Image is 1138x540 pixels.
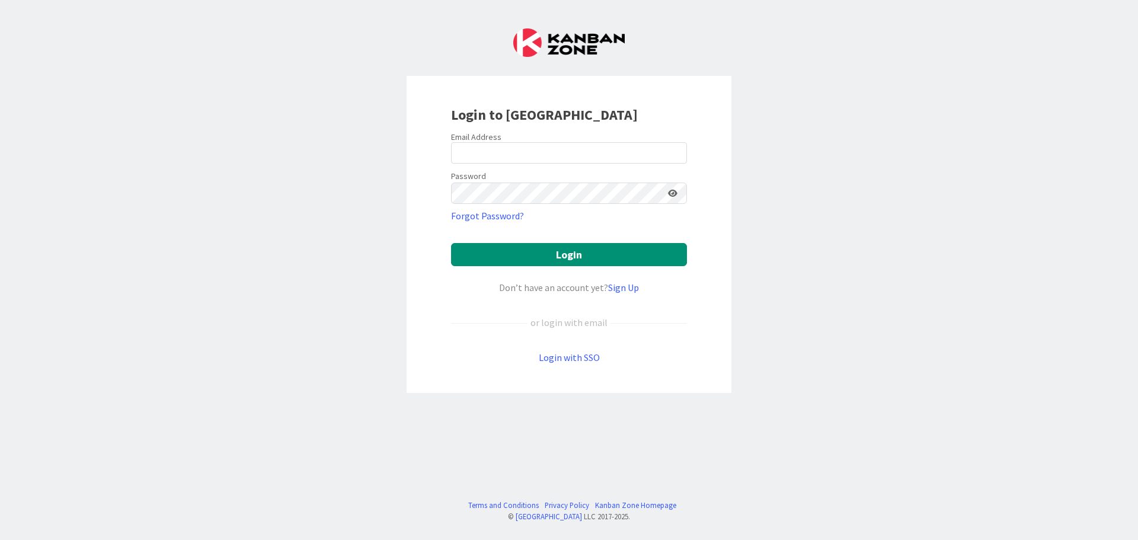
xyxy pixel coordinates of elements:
[451,170,486,183] label: Password
[539,352,600,363] a: Login with SSO
[545,500,589,511] a: Privacy Policy
[462,511,676,522] div: © LLC 2017- 2025 .
[451,132,501,142] label: Email Address
[451,106,638,124] b: Login to [GEOGRAPHIC_DATA]
[608,282,639,293] a: Sign Up
[451,280,687,295] div: Don’t have an account yet?
[595,500,676,511] a: Kanban Zone Homepage
[513,28,625,57] img: Kanban Zone
[528,315,610,330] div: or login with email
[451,209,524,223] a: Forgot Password?
[516,512,582,521] a: [GEOGRAPHIC_DATA]
[468,500,539,511] a: Terms and Conditions
[451,243,687,266] button: Login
